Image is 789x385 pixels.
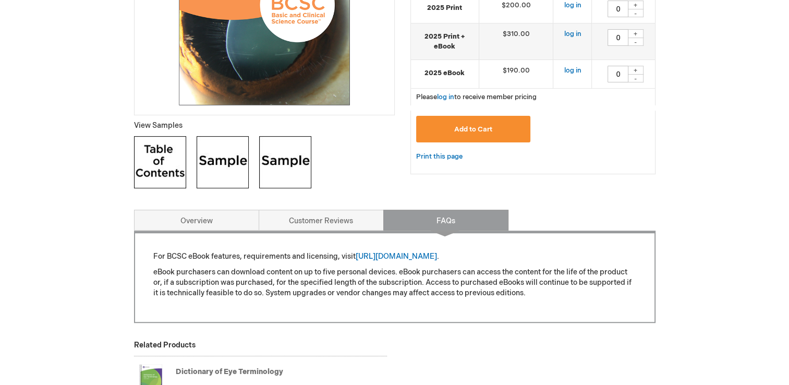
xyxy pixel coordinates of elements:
[437,93,454,101] a: log in
[608,66,628,82] input: Qty
[416,3,474,13] strong: 2025 Print
[628,38,644,46] div: -
[628,1,644,9] div: +
[628,74,644,82] div: -
[416,93,537,101] span: Please to receive member pricing
[153,251,636,262] p: For BCSC eBook features, requirements and licensing, visit .
[134,210,259,231] a: Overview
[608,1,628,17] input: Qty
[608,29,628,46] input: Qty
[628,66,644,75] div: +
[564,1,581,9] a: log in
[176,367,283,376] a: Dictionary of Eye Terminology
[356,252,437,261] a: [URL][DOMAIN_NAME]
[383,210,508,231] a: FAQs
[628,29,644,38] div: +
[628,9,644,17] div: -
[479,60,553,89] td: $190.00
[564,66,581,75] a: log in
[564,30,581,38] a: log in
[153,267,636,298] p: eBook purchasers can download content on up to five personal devices. eBook purchasers can access...
[134,121,395,131] p: View Samples
[416,68,474,78] strong: 2025 eBook
[479,23,553,60] td: $310.00
[416,32,474,51] strong: 2025 Print + eBook
[134,341,196,350] strong: Related Products
[416,150,463,163] a: Print this page
[197,136,249,188] img: Click to view
[134,136,186,188] img: Click to view
[416,116,531,142] button: Add to Cart
[454,125,492,134] span: Add to Cart
[259,136,311,188] img: Click to view
[259,210,384,231] a: Customer Reviews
